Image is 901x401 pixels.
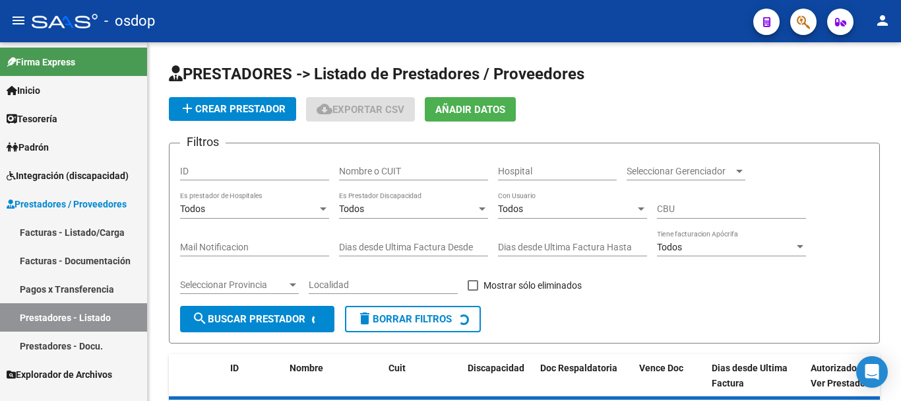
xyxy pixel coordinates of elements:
[225,354,284,398] datatable-header-cell: ID
[462,354,535,398] datatable-header-cell: Discapacidad
[357,313,452,325] span: Borrar Filtros
[805,354,878,398] datatable-header-cell: Autorizados a Ver Prestador
[317,101,332,117] mat-icon: cloud_download
[317,104,404,116] span: Exportar CSV
[388,363,406,373] span: Cuit
[7,83,40,98] span: Inicio
[11,13,26,28] mat-icon: menu
[169,65,584,83] span: PRESTADORES -> Listado de Prestadores / Proveedores
[657,242,682,252] span: Todos
[498,203,523,214] span: Todos
[425,97,516,122] button: Añadir Datos
[345,306,481,332] button: Borrar Filtros
[230,363,239,373] span: ID
[7,55,75,69] span: Firma Express
[169,97,296,121] button: Crear Prestador
[468,363,524,373] span: Discapacidad
[7,367,112,382] span: Explorador de Archivos
[284,354,383,398] datatable-header-cell: Nombre
[306,97,415,122] button: Exportar CSV
[179,100,195,116] mat-icon: add
[180,133,226,151] h3: Filtros
[627,166,733,177] span: Seleccionar Gerenciador
[811,363,869,388] span: Autorizados a Ver Prestador
[634,354,706,398] datatable-header-cell: Vence Doc
[856,356,888,388] div: Open Intercom Messenger
[192,310,208,326] mat-icon: search
[7,197,127,211] span: Prestadores / Proveedores
[180,279,287,291] span: Seleccionar Provincia
[383,354,462,398] datatable-header-cell: Cuit
[483,277,582,293] span: Mostrar sólo eliminados
[180,306,334,332] button: Buscar Prestador
[339,203,364,214] span: Todos
[535,354,634,398] datatable-header-cell: Doc Respaldatoria
[435,104,505,116] span: Añadir Datos
[192,313,305,325] span: Buscar Prestador
[7,112,57,126] span: Tesorería
[875,13,890,28] mat-icon: person
[639,363,683,373] span: Vence Doc
[7,168,129,183] span: Integración (discapacidad)
[180,203,205,214] span: Todos
[7,140,49,155] span: Padrón
[540,363,617,373] span: Doc Respaldatoria
[357,310,373,326] mat-icon: delete
[706,354,805,398] datatable-header-cell: Dias desde Ultima Factura
[179,103,286,115] span: Crear Prestador
[290,363,323,373] span: Nombre
[712,363,788,388] span: Dias desde Ultima Factura
[104,7,155,36] span: - osdop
